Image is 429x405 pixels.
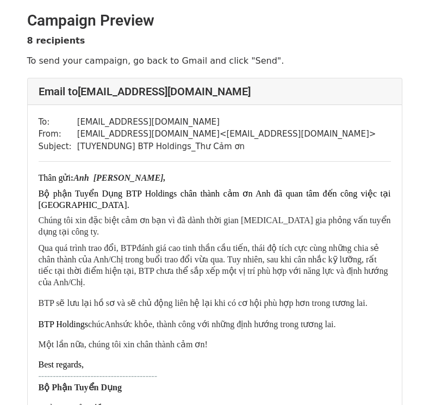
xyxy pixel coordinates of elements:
[39,340,208,349] span: Một lần nữa, chúng tôi xin chân thành cảm ơn!
[39,216,391,236] span: Chúng tôi xin đặc biệt cảm ơn bạn vì đã dành thời gian [MEDICAL_DATA] gia phỏng vấn tuyển dụng tạ...
[39,85,391,98] h4: Email to [EMAIL_ADDRESS][DOMAIN_NAME]
[27,55,402,66] p: To send your campaign, go back to Gmail and click "Send".
[71,173,73,182] strong: :
[39,297,391,310] div: BTP sẽ lưu lại hồ sơ và sẽ chủ động liên hệ lại khi có cơ hội phù hợp hơn trong tương lai.
[88,320,104,329] span: chúc
[39,173,71,182] span: Thân gửi
[164,173,166,182] strong: ,
[27,35,85,46] strong: 8 recipients
[77,140,376,153] td: [TUYENDUNG] BTP Holdings_Thư Cảm ơn
[77,128,376,140] td: [EMAIL_ADDRESS][DOMAIN_NAME] < [EMAIL_ADDRESS][DOMAIN_NAME] >
[39,189,391,210] span: Bộ phận Tuyển Dụng BTP Holdings chân thành cảm ơn Anh đã quan tâm đến công việc tại [GEOGRAPHIC_D...
[39,371,157,381] font: -----------------------------------------
[39,383,122,392] b: Bộ Phận Tuyển Dụng
[73,173,163,182] strong: Anh [PERSON_NAME]
[39,128,77,140] td: From:
[39,116,77,128] td: To:
[27,11,402,30] h2: Campaign Preview
[39,320,88,329] span: BTP Holdings
[88,320,336,329] font: Anh
[39,140,77,153] td: Subject:
[120,320,336,329] span: sức khỏe, thành công với những định hướng trong tương lai.
[39,360,157,381] span: Best regards,
[39,243,388,287] span: đánh giá cao tinh thần cầu tiến, thái độ tích cực cùng những chia sẻ chân thành của Anh/Chị trong...
[77,116,376,128] td: [EMAIL_ADDRESS][DOMAIN_NAME]
[39,243,137,253] span: Qua quá trình trao đổi, BTP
